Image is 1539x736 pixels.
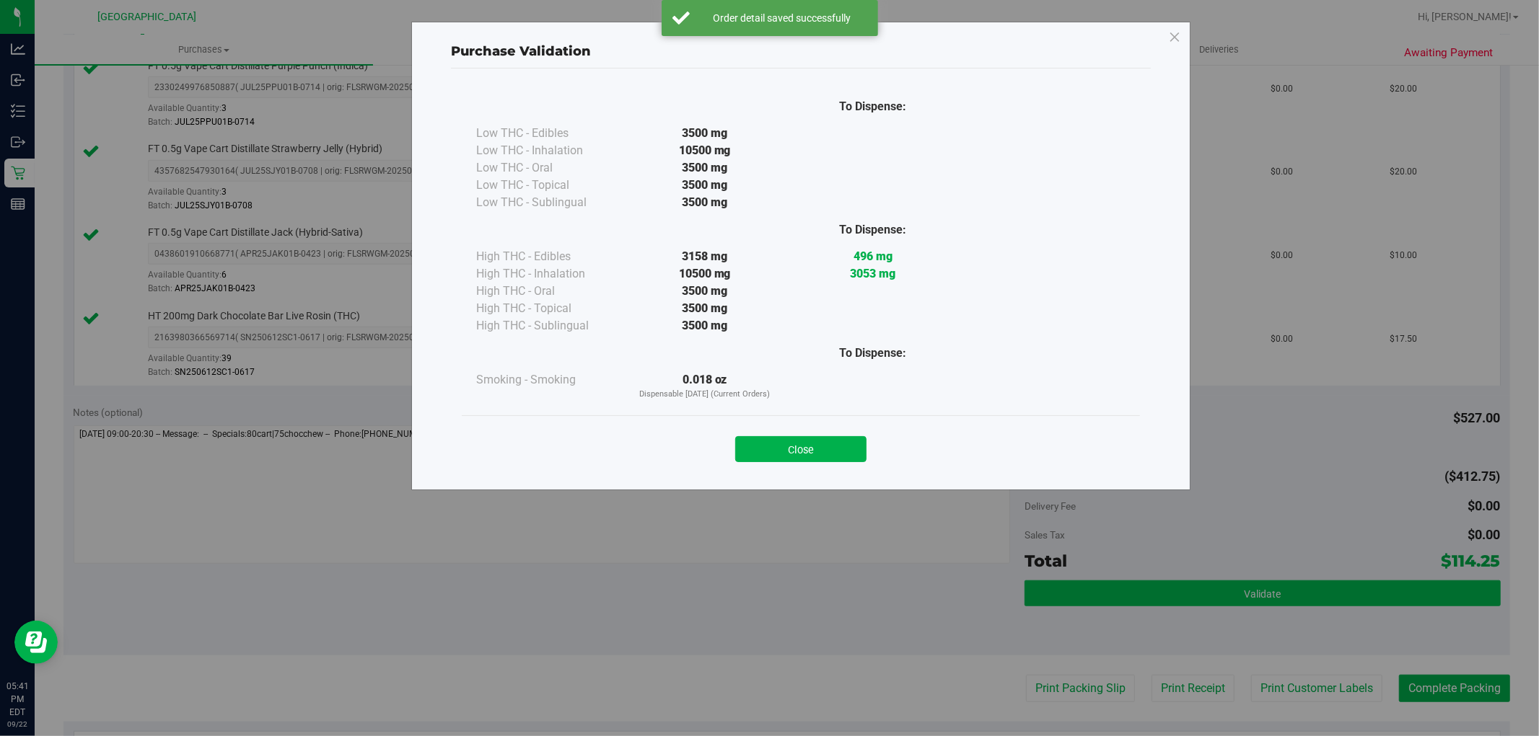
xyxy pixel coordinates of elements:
[735,436,867,462] button: Close
[621,371,789,401] div: 0.018 oz
[476,283,621,300] div: High THC - Oral
[621,265,789,283] div: 10500 mg
[621,317,789,334] div: 3500 mg
[621,389,789,401] p: Dispensable [DATE] (Current Orders)
[476,142,621,159] div: Low THC - Inhalation
[698,11,867,25] div: Order detail saved successfully
[854,249,893,263] strong: 496 mg
[621,142,789,159] div: 10500 mg
[621,300,789,317] div: 3500 mg
[789,221,957,239] div: To Dispense:
[14,621,58,664] iframe: Resource center
[476,300,621,317] div: High THC - Topical
[621,248,789,265] div: 3158 mg
[476,371,621,389] div: Smoking - Smoking
[621,177,789,194] div: 3500 mg
[789,345,957,362] div: To Dispense:
[476,159,621,177] div: Low THC - Oral
[476,177,621,194] div: Low THC - Topical
[476,317,621,334] div: High THC - Sublingual
[476,265,621,283] div: High THC - Inhalation
[476,248,621,265] div: High THC - Edibles
[850,267,895,280] strong: 3053 mg
[621,194,789,211] div: 3500 mg
[621,283,789,300] div: 3500 mg
[476,194,621,211] div: Low THC - Sublingual
[621,125,789,142] div: 3500 mg
[451,43,591,59] span: Purchase Validation
[476,125,621,142] div: Low THC - Edibles
[621,159,789,177] div: 3500 mg
[789,98,957,115] div: To Dispense:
